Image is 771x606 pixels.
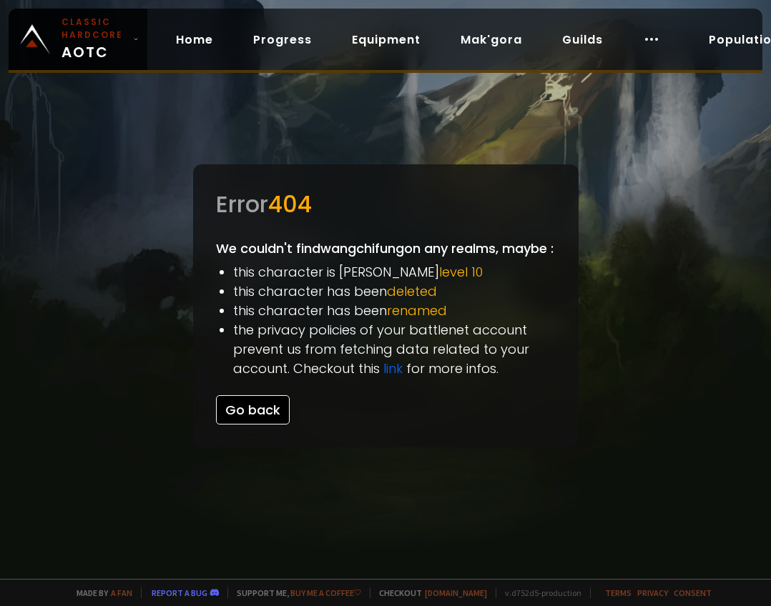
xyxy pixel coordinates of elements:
span: Made by [68,587,132,598]
button: Go back [216,395,290,424]
a: Classic HardcoreAOTC [9,9,147,70]
a: a fan [111,587,132,598]
span: AOTC [62,16,127,63]
a: Privacy [637,587,668,598]
a: Consent [674,587,712,598]
li: the privacy policies of your battlenet account prevent us from fetching data related to your acco... [233,320,556,378]
a: [DOMAIN_NAME] [425,587,487,598]
li: this character has been [233,282,556,301]
a: Progress [242,25,323,54]
a: Go back [216,401,290,419]
a: Equipment [340,25,432,54]
a: Report a bug [152,587,207,598]
a: Buy me a coffee [290,587,361,598]
span: Checkout [370,587,487,598]
span: v. d752d5 - production [496,587,581,598]
span: 404 [268,188,312,220]
a: Terms [605,587,632,598]
a: Mak'gora [449,25,534,54]
a: Guilds [551,25,614,54]
div: Error [216,187,556,222]
small: Classic Hardcore [62,16,127,41]
span: Support me, [227,587,361,598]
div: We couldn't find wangchifung on any realms, maybe : [193,164,579,447]
a: link [383,359,403,377]
a: Home [164,25,225,54]
span: renamed [387,302,447,319]
span: deleted [387,282,437,300]
li: this character has been [233,301,556,320]
span: level 10 [439,263,483,281]
li: this character is [PERSON_NAME] [233,262,556,282]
